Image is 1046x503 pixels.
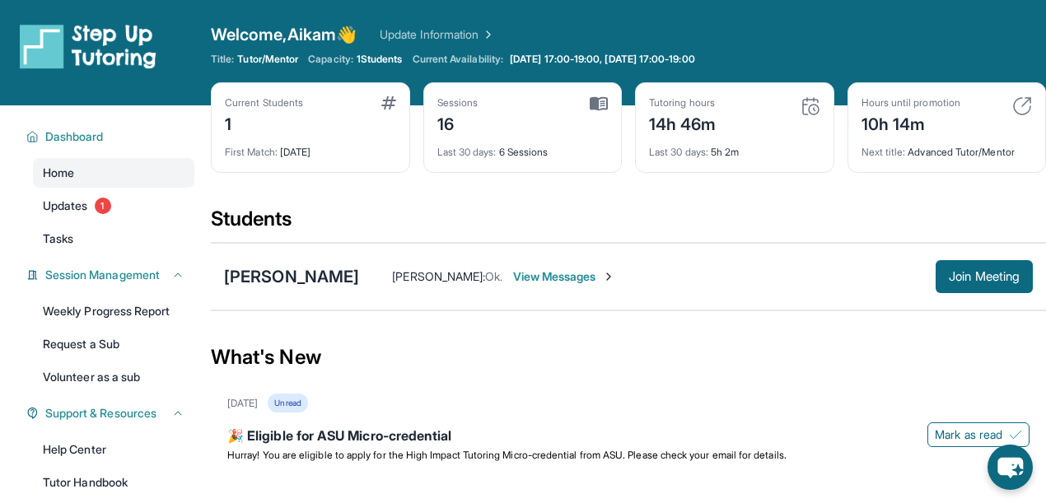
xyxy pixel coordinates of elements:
[392,269,485,283] span: [PERSON_NAME] :
[862,146,906,158] span: Next title :
[211,23,357,46] span: Welcome, Aikam 👋
[45,267,160,283] span: Session Management
[33,224,194,254] a: Tasks
[43,165,74,181] span: Home
[649,109,717,136] div: 14h 46m
[437,146,497,158] span: Last 30 days :
[225,146,278,158] span: First Match :
[225,109,303,136] div: 1
[45,405,156,421] span: Support & Resources
[39,128,184,145] button: Dashboard
[211,321,1046,394] div: What's New
[211,206,1046,242] div: Students
[33,158,194,188] a: Home
[513,268,616,285] span: View Messages
[936,260,1033,293] button: Join Meeting
[862,96,960,109] div: Hours until promotion
[949,272,1020,282] span: Join Meeting
[33,296,194,326] a: Weekly Progress Report
[43,231,73,247] span: Tasks
[935,426,1002,443] span: Mark as read
[227,426,1030,449] div: 🎉 Eligible for ASU Micro-credential
[45,128,104,145] span: Dashboard
[1009,428,1022,441] img: Mark as read
[602,270,615,283] img: Chevron-Right
[39,405,184,421] button: Support & Resources
[437,96,479,109] div: Sessions
[437,136,609,159] div: 6 Sessions
[927,422,1030,447] button: Mark as read
[437,109,479,136] div: 16
[33,468,194,497] a: Tutor Handbook
[237,53,298,66] span: Tutor/Mentor
[268,394,307,412] div: Unread
[33,362,194,392] a: Volunteer as a sub
[590,96,608,111] img: card
[225,96,303,109] div: Current Students
[227,397,258,410] div: [DATE]
[224,265,359,288] div: [PERSON_NAME]
[479,26,495,43] img: Chevron Right
[862,136,1033,159] div: Advanced Tutor/Mentor
[649,136,820,159] div: 5h 2m
[988,445,1033,490] button: chat-button
[801,96,820,116] img: card
[211,53,234,66] span: Title:
[413,53,503,66] span: Current Availability:
[507,53,698,66] a: [DATE] 17:00-19:00, [DATE] 17:00-19:00
[20,23,156,69] img: logo
[649,146,708,158] span: Last 30 days :
[649,96,717,109] div: Tutoring hours
[95,198,111,214] span: 1
[357,53,403,66] span: 1 Students
[1012,96,1032,116] img: card
[225,136,396,159] div: [DATE]
[381,96,396,109] img: card
[33,191,194,221] a: Updates1
[380,26,495,43] a: Update Information
[862,109,960,136] div: 10h 14m
[33,435,194,464] a: Help Center
[227,449,787,461] span: Hurray! You are eligible to apply for the High Impact Tutoring Micro-credential from ASU. Please ...
[33,329,194,359] a: Request a Sub
[485,269,502,283] span: Ok.
[43,198,88,214] span: Updates
[308,53,353,66] span: Capacity:
[39,267,184,283] button: Session Management
[510,53,695,66] span: [DATE] 17:00-19:00, [DATE] 17:00-19:00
